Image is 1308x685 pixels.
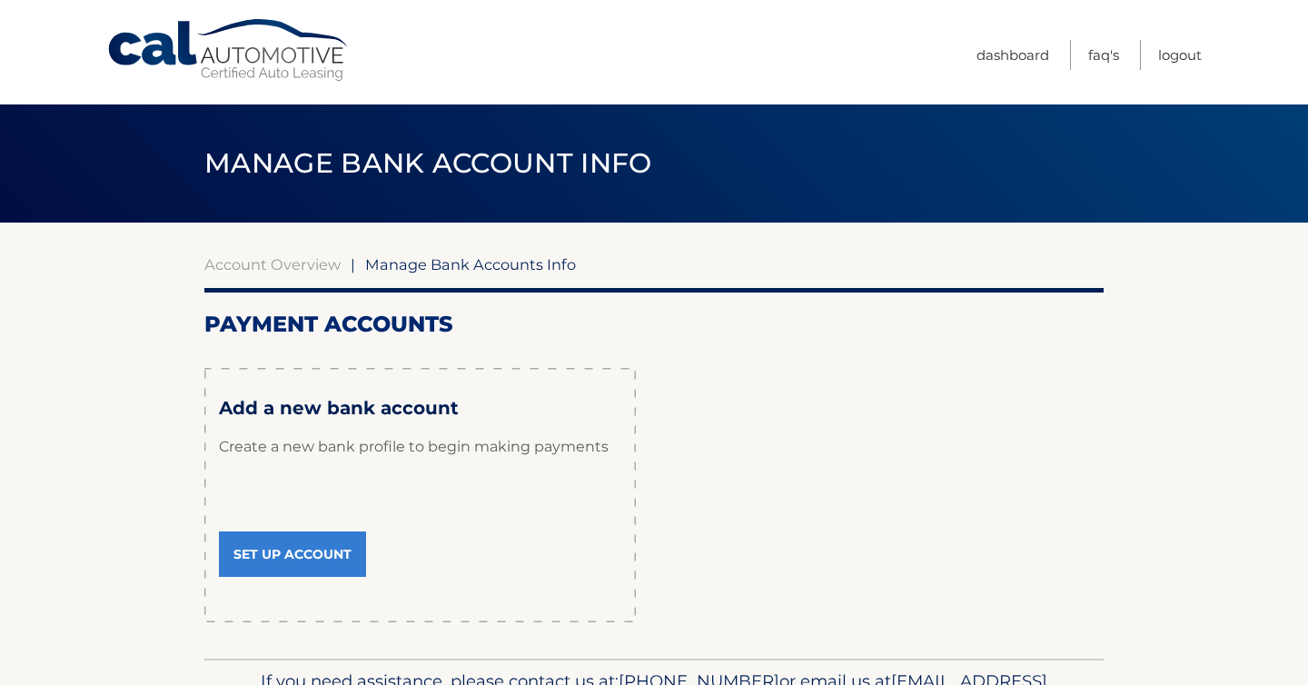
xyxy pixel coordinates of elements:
[351,255,355,273] span: |
[204,146,652,180] span: Manage Bank Account Info
[219,531,366,577] a: Set Up Account
[204,311,1104,338] h2: Payment Accounts
[106,18,352,83] a: Cal Automotive
[1158,40,1202,70] a: Logout
[1088,40,1119,70] a: FAQ's
[365,255,576,273] span: Manage Bank Accounts Info
[219,420,621,474] p: Create a new bank profile to begin making payments
[219,397,621,420] h3: Add a new bank account
[976,40,1049,70] a: Dashboard
[204,255,341,273] a: Account Overview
